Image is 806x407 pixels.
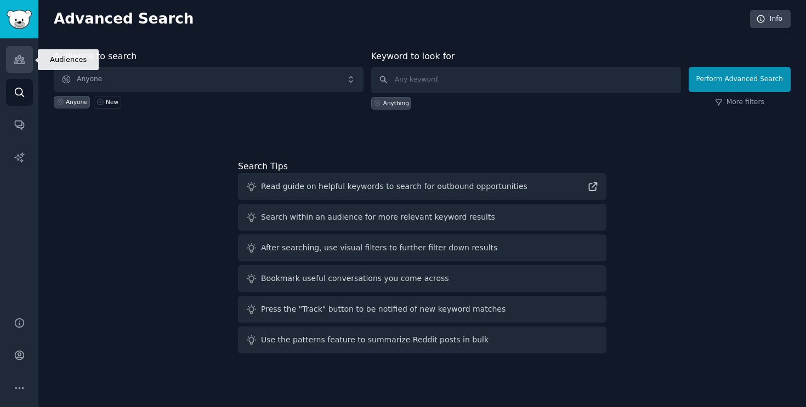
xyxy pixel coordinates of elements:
[94,96,121,108] a: New
[261,334,489,346] div: Use the patterns feature to summarize Reddit posts in bulk
[371,67,681,93] input: Any keyword
[54,51,137,61] label: Audience to search
[66,98,88,106] div: Anyone
[689,67,791,92] button: Perform Advanced Search
[54,10,744,28] h2: Advanced Search
[261,211,495,223] div: Search within an audience for more relevant keyword results
[238,161,288,171] label: Search Tips
[54,67,364,92] button: Anyone
[106,98,118,106] div: New
[261,273,449,284] div: Bookmark useful conversations you come across
[261,181,527,192] div: Read guide on helpful keywords to search for outbound opportunities
[715,98,764,107] a: More filters
[261,303,506,315] div: Press the "Track" button to be notified of new keyword matches
[7,10,32,29] img: GummySearch logo
[383,99,409,107] div: Anything
[750,10,791,28] a: Info
[261,242,497,254] div: After searching, use visual filters to further filter down results
[371,51,455,61] label: Keyword to look for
